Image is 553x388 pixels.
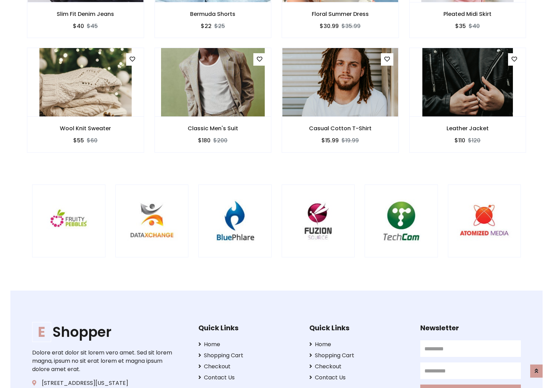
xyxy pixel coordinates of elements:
[32,322,51,342] span: E
[341,22,360,30] del: $35.99
[155,11,271,17] h6: Bermuda Shorts
[321,137,339,144] h6: $15.99
[213,136,227,144] del: $200
[282,125,399,132] h6: Casual Cotton T-Shirt
[198,340,299,349] a: Home
[198,137,210,144] h6: $180
[87,136,97,144] del: $60
[87,22,98,30] del: $45
[155,125,271,132] h6: Classic Men's Suit
[282,11,399,17] h6: Floral Summer Dress
[214,22,225,30] del: $25
[201,23,212,29] h6: $22
[420,324,521,332] h5: Newsletter
[309,340,410,349] a: Home
[198,362,299,371] a: Checkout
[410,125,526,132] h6: Leather Jacket
[32,324,177,340] a: EShopper
[32,324,177,340] h1: Shopper
[32,349,177,373] p: Dolore erat dolor sit lorem vero amet. Sed sit lorem magna, ipsum no sit erat lorem et magna ipsu...
[320,23,339,29] h6: $30.99
[309,362,410,371] a: Checkout
[309,373,410,382] a: Contact Us
[455,23,466,29] h6: $35
[198,324,299,332] h5: Quick Links
[309,324,410,332] h5: Quick Links
[73,23,84,29] h6: $40
[198,373,299,382] a: Contact Us
[410,11,526,17] h6: Pleated Midi Skirt
[454,137,465,144] h6: $110
[27,125,144,132] h6: Wool Knit Sweater
[341,136,359,144] del: $19.99
[32,379,177,387] p: [STREET_ADDRESS][US_STATE]
[469,22,480,30] del: $40
[73,137,84,144] h6: $55
[309,351,410,360] a: Shopping Cart
[27,11,144,17] h6: Slim Fit Denim Jeans
[468,136,480,144] del: $120
[198,351,299,360] a: Shopping Cart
